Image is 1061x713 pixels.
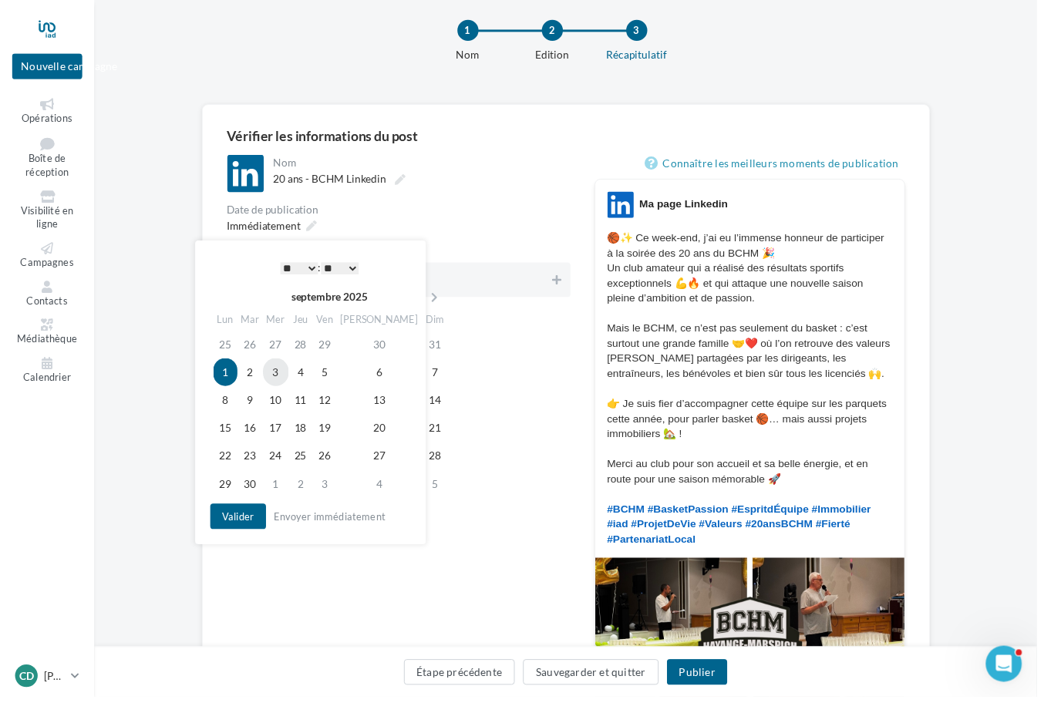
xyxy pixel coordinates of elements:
[269,366,295,395] td: 3
[12,362,84,395] a: Calendrier
[345,423,432,452] td: 20
[22,114,74,126] span: Opérations
[249,262,405,285] div: :
[215,515,272,541] button: Valider
[18,340,79,352] span: Médiathèque
[345,338,432,366] td: 30
[12,284,84,318] a: Contacts
[1009,661,1046,698] iframe: Intercom live chat
[763,530,831,542] span: #20ansBCHM
[218,315,243,338] th: Lun
[295,423,320,452] td: 18
[218,452,243,480] td: 22
[602,48,701,63] div: Récapitulatif
[715,530,760,542] span: #Valeurs
[748,514,827,526] span: #EspritdÉquipe
[218,366,243,395] td: 1
[12,136,84,186] a: Boîte de réception
[621,235,913,559] p: 🏀✨ Ce week-end, j’ai eu l’immense honneur de participer à la soirée des 20 ans du BCHM 🎉 Un club ...
[413,674,527,701] button: Étape précédente
[345,395,432,423] td: 13
[432,452,459,480] td: 28
[243,423,269,452] td: 16
[345,315,432,338] th: [PERSON_NAME]
[295,395,320,423] td: 11
[662,514,745,526] span: #BasketPassion
[345,452,432,480] td: 27
[345,366,432,395] td: 6
[26,156,70,183] span: Boîte de réception
[243,338,269,366] td: 26
[243,366,269,395] td: 2
[269,480,295,509] td: 1
[21,209,75,236] span: Visibilité en ligne
[320,480,345,509] td: 3
[432,423,459,452] td: 21
[12,323,84,356] a: Médiathèque
[621,545,712,557] span: #PartenariatLocal
[432,338,459,366] td: 31
[21,262,76,274] span: Campagnes
[654,200,744,216] div: Ma page Linkedin
[12,192,84,239] a: Visibilité en ligne
[535,674,674,701] button: Sauvegarder et quitter
[243,480,269,509] td: 30
[432,315,459,338] th: Dim
[834,530,870,542] span: #Fierté
[243,292,432,315] th: septembre 2025
[320,395,345,423] td: 12
[468,20,490,42] div: 1
[320,315,345,338] th: Ven
[243,395,269,423] td: 9
[280,161,581,172] div: Nom
[320,366,345,395] td: 5
[295,338,320,366] td: 28
[432,366,459,395] td: 7
[295,452,320,480] td: 25
[345,480,432,509] td: 4
[516,48,615,63] div: Edition
[218,338,243,366] td: 25
[429,48,528,63] div: Nom
[432,480,459,509] td: 5
[274,519,401,537] button: Envoyer immédiatement
[232,224,308,237] span: Immédiatement
[621,514,660,526] span: #BCHM
[218,423,243,452] td: 15
[45,684,66,699] p: [PERSON_NAME]
[432,395,459,423] td: 14
[320,452,345,480] td: 26
[645,530,712,542] span: #ProjetDeVie
[12,97,84,130] a: Opérations
[12,677,84,706] a: Cd [PERSON_NAME]
[830,514,891,526] span: #Immobilier
[554,20,576,42] div: 2
[295,480,320,509] td: 2
[218,395,243,423] td: 8
[621,530,643,542] span: #iad
[232,132,926,146] div: Vérifier les informations du post
[320,423,345,452] td: 19
[12,245,84,278] a: Campagnes
[269,338,295,366] td: 27
[659,158,925,177] a: Connaître les meilleurs moments de publication
[243,315,269,338] th: Mar
[320,338,345,366] td: 29
[280,176,396,189] span: 20 ans - BCHM Linkedin
[12,55,84,81] button: Nouvelle campagne
[641,20,662,42] div: 3
[27,301,69,314] span: Contacts
[269,452,295,480] td: 24
[269,395,295,423] td: 10
[20,684,35,699] span: Cd
[295,366,320,395] td: 4
[295,315,320,338] th: Jeu
[243,452,269,480] td: 23
[232,209,584,220] div: Date de publication
[269,315,295,338] th: Mer
[218,480,243,509] td: 29
[682,674,744,701] button: Publier
[269,423,295,452] td: 17
[24,379,72,392] span: Calendrier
